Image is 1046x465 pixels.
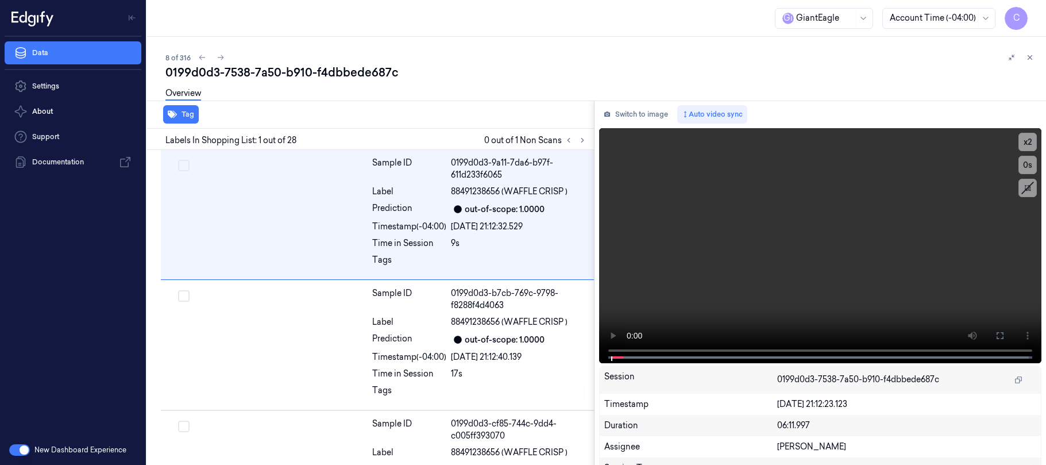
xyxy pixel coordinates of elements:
[372,385,446,403] div: Tags
[372,333,446,347] div: Prediction
[372,186,446,198] div: Label
[5,151,141,174] a: Documentation
[178,421,190,432] button: Select row
[782,13,794,24] span: G i
[451,447,568,459] span: 88491238656 (WAFFLE CRISP )
[1018,156,1037,174] button: 0s
[165,64,1037,80] div: 0199d0d3-7538-7a50-b910-f4dbbede687c
[372,237,446,249] div: Time in Session
[465,203,545,216] div: out-of-scope: 1.0000
[604,420,777,432] div: Duration
[165,134,296,147] span: Labels In Shopping List: 1 out of 28
[372,157,446,181] div: Sample ID
[372,418,446,442] div: Sample ID
[372,316,446,328] div: Label
[604,371,777,389] div: Session
[372,287,446,312] div: Sample ID
[372,351,446,363] div: Timestamp (-04:00)
[604,441,777,453] div: Assignee
[451,237,587,249] div: 9s
[777,420,1036,432] div: 06:11.997
[5,75,141,98] a: Settings
[178,160,190,171] button: Select row
[599,105,673,124] button: Switch to image
[777,374,939,386] span: 0199d0d3-7538-7a50-b910-f4dbbede687c
[5,125,141,148] a: Support
[372,202,446,216] div: Prediction
[163,105,199,124] button: Tag
[1018,133,1037,151] button: x2
[451,186,568,198] span: 88491238656 (WAFFLE CRISP )
[372,447,446,459] div: Label
[451,316,568,328] span: 88491238656 (WAFFLE CRISP )
[451,418,587,442] div: 0199d0d3-cf85-744c-9dd4-c005ff393070
[451,221,587,233] div: [DATE] 21:12:32.529
[451,351,587,363] div: [DATE] 21:12:40.139
[777,398,1036,410] div: [DATE] 21:12:23.123
[372,368,446,380] div: Time in Session
[178,290,190,302] button: Select row
[5,100,141,123] button: About
[451,157,587,181] div: 0199d0d3-9a11-7da6-b97f-611d233f6065
[1005,7,1028,30] button: C
[165,87,201,101] a: Overview
[484,133,589,147] span: 0 out of 1 Non Scans
[165,53,191,63] span: 8 of 316
[777,441,1036,453] div: [PERSON_NAME]
[123,9,141,27] button: Toggle Navigation
[451,287,587,312] div: 0199d0d3-b7cb-769c-9798-f8288f4d4063
[372,254,446,272] div: Tags
[677,105,747,124] button: Auto video sync
[372,221,446,233] div: Timestamp (-04:00)
[451,368,587,380] div: 17s
[465,334,545,346] div: out-of-scope: 1.0000
[5,41,141,64] a: Data
[604,398,777,410] div: Timestamp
